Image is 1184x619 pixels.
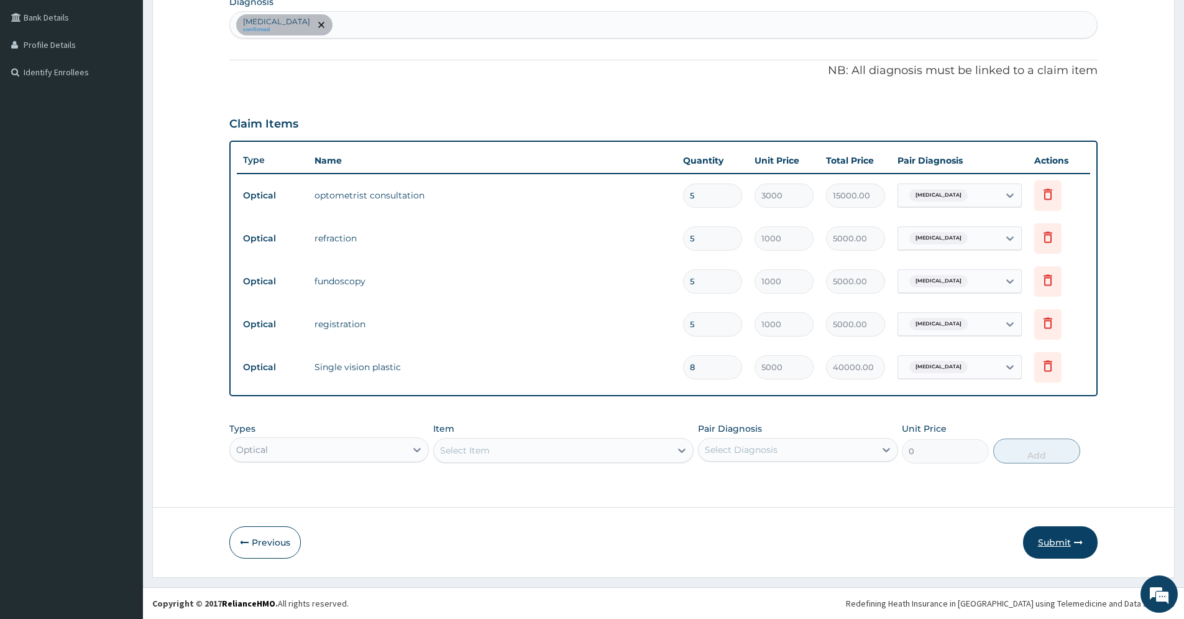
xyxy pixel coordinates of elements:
[316,19,327,30] span: remove selection option
[677,148,748,173] th: Quantity
[243,17,310,27] p: [MEDICAL_DATA]
[308,312,677,337] td: registration
[237,149,308,172] th: Type
[748,148,820,173] th: Unit Price
[72,157,172,282] span: We're online!
[237,356,308,379] td: Optical
[229,63,1098,79] p: NB: All diagnosis must be linked to a claim item
[902,422,947,435] label: Unit Price
[6,340,237,383] textarea: Type your message and hit 'Enter'
[308,183,677,208] td: optometrist consultation
[237,184,308,207] td: Optical
[433,422,454,435] label: Item
[237,227,308,250] td: Optical
[229,526,301,559] button: Previous
[229,424,255,434] label: Types
[705,444,778,456] div: Select Diagnosis
[65,70,209,86] div: Chat with us now
[993,439,1080,463] button: Add
[909,361,968,373] span: [MEDICAL_DATA]
[23,62,50,93] img: d_794563401_company_1708531726252_794563401
[308,355,677,379] td: Single vision plastic
[152,598,278,609] strong: Copyright © 2017 .
[237,313,308,336] td: Optical
[1028,148,1090,173] th: Actions
[440,444,490,457] div: Select Item
[243,27,310,33] small: confirmed
[1023,526,1098,559] button: Submit
[143,587,1184,619] footer: All rights reserved.
[222,598,275,609] a: RelianceHMO
[308,269,677,294] td: fundoscopy
[846,597,1175,610] div: Redefining Heath Insurance in [GEOGRAPHIC_DATA] using Telemedicine and Data Science!
[698,422,762,435] label: Pair Diagnosis
[909,318,968,330] span: [MEDICAL_DATA]
[236,444,268,456] div: Optical
[909,189,968,202] span: [MEDICAL_DATA]
[308,226,677,251] td: refraction
[237,270,308,293] td: Optical
[909,232,968,244] span: [MEDICAL_DATA]
[891,148,1028,173] th: Pair Diagnosis
[909,275,968,287] span: [MEDICAL_DATA]
[229,118,298,131] h3: Claim Items
[308,148,677,173] th: Name
[820,148,891,173] th: Total Price
[204,6,234,36] div: Minimize live chat window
